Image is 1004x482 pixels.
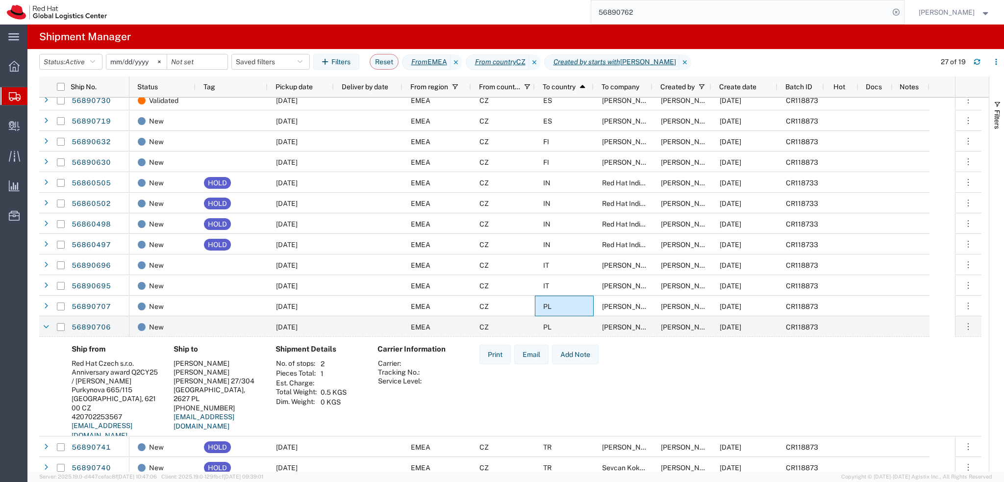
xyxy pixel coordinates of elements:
span: New [149,437,164,457]
span: CR118733 [786,179,818,187]
span: CR118873 [786,464,818,472]
span: CZ [479,241,489,249]
a: 56890741 [71,440,111,456]
span: TR [543,464,552,472]
span: 09/22/2025 [720,117,741,125]
th: Carrier: [377,359,422,368]
span: 09/22/2025 [720,97,741,104]
span: New [149,193,164,214]
span: IN [543,241,551,249]
span: 09/22/2025 [720,261,741,269]
h4: Shipment Manager [39,25,131,49]
button: Email [514,345,549,364]
span: CZ [479,261,489,269]
span: 09/22/2025 [276,117,298,125]
span: CR118873 [786,303,818,310]
span: 09/22/2025 [720,464,741,472]
span: Filip Lizuch [661,303,717,310]
span: IN [543,220,551,228]
span: EMEA [411,117,430,125]
span: CZ [479,158,489,166]
span: Red Hat India Private Limited [602,200,692,207]
a: 56860505 [71,176,111,191]
span: CR118873 [786,323,818,331]
span: Hot [833,83,845,91]
span: CR118873 [786,97,818,104]
a: 56890630 [71,155,111,171]
a: 56890632 [71,134,111,150]
span: Salvatore Mongiardo [602,261,658,269]
th: No. of stops: [276,359,317,369]
span: IN [543,179,551,187]
div: Anniversary award Q2CY25 / [PERSON_NAME] [72,368,158,385]
span: CR118873 [786,282,818,290]
button: Reset [370,54,399,70]
span: 09/18/2025 [720,220,741,228]
span: 09/18/2025 [276,179,298,187]
span: Batch ID [785,83,812,91]
th: Pieces Total: [276,369,317,379]
span: CR118873 [786,158,818,166]
div: [GEOGRAPHIC_DATA], 2627 PL [174,385,260,403]
span: CZ [479,443,489,451]
span: Created by starts with Filip [544,54,679,70]
span: 09/22/2025 [276,261,298,269]
span: 09/22/2025 [276,323,298,331]
span: CZ [479,220,489,228]
h4: Ship from [72,345,158,354]
span: 09/22/2025 [276,303,298,310]
div: HOLD [208,198,227,209]
span: Filip Lizuch [661,443,717,451]
span: Status [137,83,158,91]
button: Saved filters [231,54,310,70]
th: Dim. Weight: [276,397,317,407]
span: Filip Lizuch [661,323,717,331]
span: New [149,234,164,255]
span: Filip Lizuch [661,158,717,166]
div: [PHONE_NUMBER] [174,404,260,412]
span: New [149,457,164,478]
a: 56890695 [71,279,111,294]
span: ES [543,117,552,125]
div: HOLD [208,239,227,251]
a: 56890740 [71,460,111,476]
th: Total Weight: [276,387,317,397]
th: Tracking No.: [377,368,422,377]
span: EMEA [411,303,430,310]
div: 27 of 19 [941,57,966,67]
span: Filip Lizuch [661,241,717,249]
i: Created by starts with [553,57,620,67]
span: Deliver by date [342,83,388,91]
span: Dariusz Klukowski [602,303,658,310]
span: New [149,131,164,152]
span: EMEA [411,282,430,290]
span: IT [543,282,549,290]
input: Search for shipment number, reference number [591,0,889,24]
span: EMEA [411,158,430,166]
a: 56890696 [71,258,111,274]
span: 09/22/2025 [720,158,741,166]
i: From country [475,57,516,67]
span: New [149,214,164,234]
span: CR118873 [786,117,818,125]
span: EMEA [411,464,430,472]
span: Create date [719,83,756,91]
span: CR118873 [786,138,818,146]
span: CZ [479,97,489,104]
div: HOLD [208,462,227,474]
span: Filip Lizuch [661,138,717,146]
span: Docs [866,83,882,91]
span: To company [602,83,639,91]
span: Filip Moravec [919,7,975,18]
span: Active [65,58,85,66]
span: Filip Lizuch [661,117,717,125]
span: Filip Lizuch [661,282,717,290]
span: EMEA [411,138,430,146]
th: Est. Charge: [276,379,317,387]
div: [PERSON_NAME] 27/304 [174,377,260,385]
button: Add Note [552,345,599,364]
a: 56890707 [71,299,111,315]
span: 09/22/2025 [720,282,741,290]
span: 09/22/2025 [720,443,741,451]
span: Carles Arnal Castello [602,117,715,125]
